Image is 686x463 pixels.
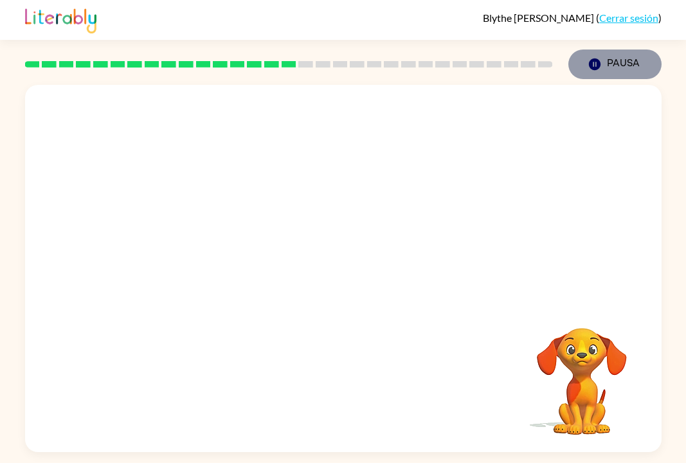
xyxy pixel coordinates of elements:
span: Blythe [PERSON_NAME] [483,12,596,24]
video: Tu navegador debe admitir la reproducción de archivos .mp4 para usar Literably. Intenta usar otro... [25,85,662,301]
div: ( ) [483,12,662,24]
video: Tu navegador debe admitir la reproducción de archivos .mp4 para usar Literably. Intenta usar otro... [518,308,646,437]
img: Literably [25,5,96,33]
a: Cerrar sesión [599,12,658,24]
button: Pausa [568,50,662,79]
